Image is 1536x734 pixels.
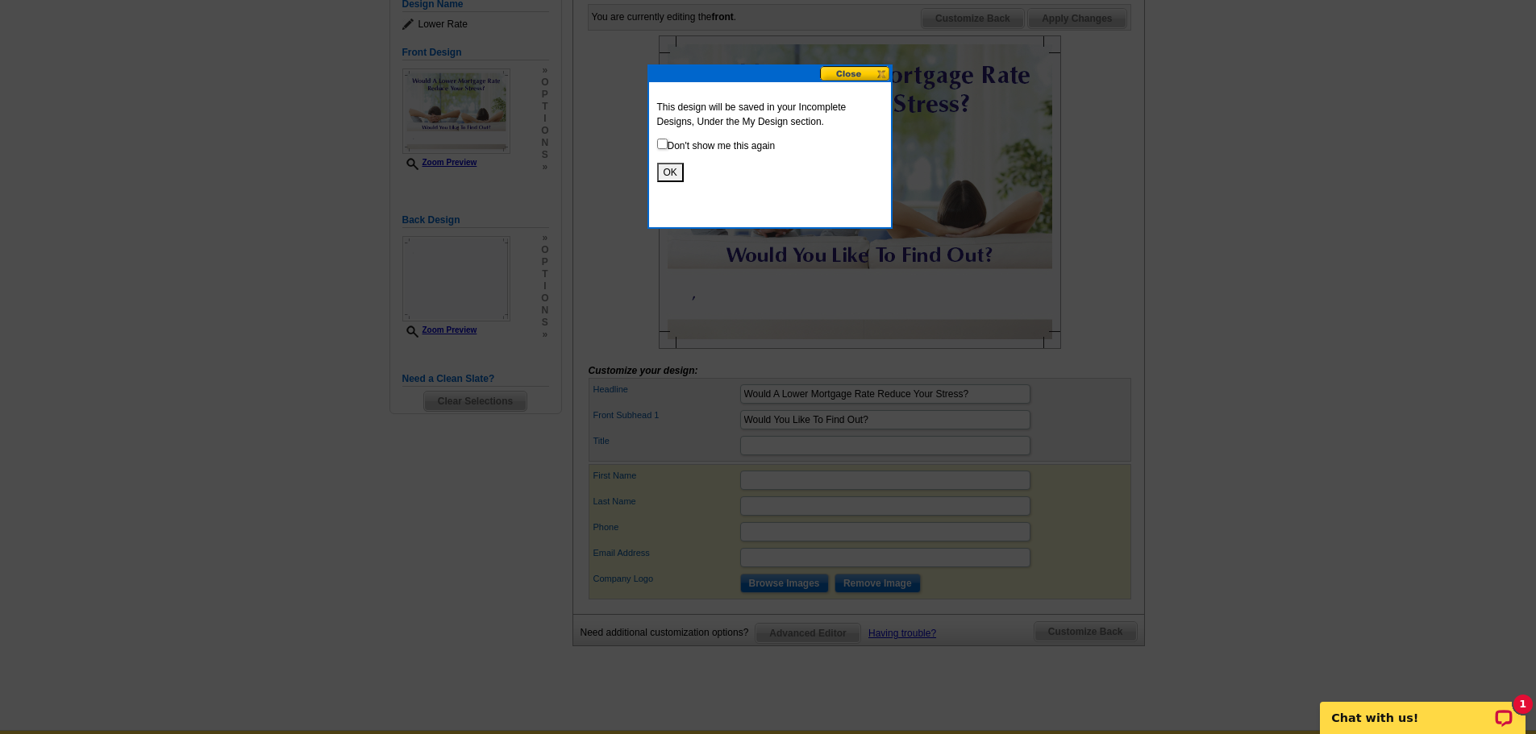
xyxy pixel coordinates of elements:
iframe: LiveChat chat widget [1309,683,1536,734]
button: OK [657,163,684,182]
p: Don't show me this again [657,139,883,153]
p: This design will be saved in your Incomplete Designs, Under the My Design section. [657,100,883,129]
